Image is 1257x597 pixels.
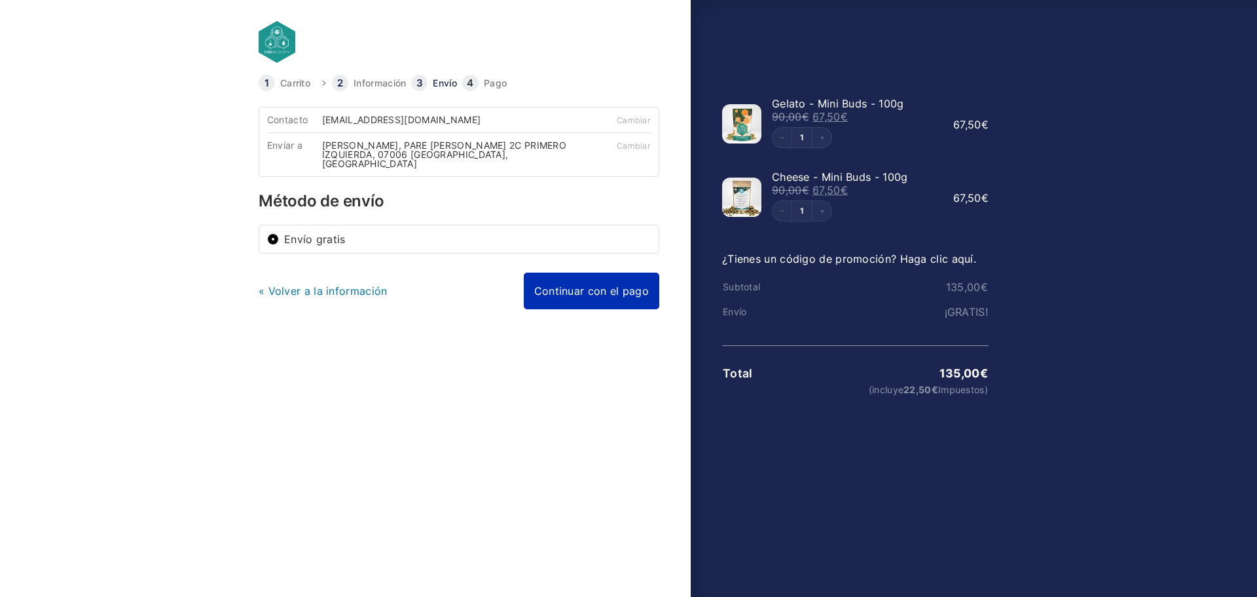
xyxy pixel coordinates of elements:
bdi: 67,50 [812,110,848,123]
a: Edit [792,207,812,215]
th: Subtotal [722,282,811,292]
bdi: 67,50 [953,191,989,204]
div: [PERSON_NAME], PARE [PERSON_NAME] 2C PRIMERO IZQUIERDA, 07006 [GEOGRAPHIC_DATA], [GEOGRAPHIC_DATA] [322,141,587,168]
a: Información [354,79,406,88]
bdi: 67,50 [953,118,989,131]
a: « Volver a la información [259,284,388,298]
span: € [981,191,989,204]
bdi: 90,00 [772,110,809,123]
bdi: 90,00 [772,183,809,197]
span: Cheese - Mini Buds - 100g [772,170,908,183]
label: Envío gratis [284,234,651,244]
span: Gelato - Mini Buds - 100g [772,97,904,110]
div: Contacto [267,115,322,125]
bdi: 67,50 [812,183,848,197]
a: Pago [484,79,507,88]
button: Increment [812,201,831,221]
a: Cambiar [617,141,651,151]
span: € [841,110,848,123]
span: € [981,118,989,131]
th: Envío [722,307,811,317]
bdi: 135,00 [946,280,988,294]
button: Decrement [773,201,792,221]
small: (incluye Impuestos) [812,385,988,395]
h3: Método de envío [259,193,659,209]
span: € [980,366,988,380]
span: € [802,183,809,197]
span: € [981,280,988,294]
a: ¿Tienes un código de promoción? Haga clic aquí. [722,252,976,265]
div: Envíar a [267,141,322,168]
span: € [802,110,809,123]
span: € [841,183,848,197]
a: Continuar con el pago [524,273,659,309]
td: ¡GRATIS! [811,306,989,318]
a: Carrito [280,79,310,88]
span: € [932,384,938,395]
span: 22,50 [903,384,938,395]
div: [EMAIL_ADDRESS][DOMAIN_NAME] [322,115,490,125]
button: Decrement [773,128,792,147]
a: Cambiar [617,115,651,125]
th: Total [722,367,811,380]
bdi: 135,00 [939,366,988,380]
button: Increment [812,128,831,147]
a: Edit [792,134,812,142]
a: Envío [433,79,457,88]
